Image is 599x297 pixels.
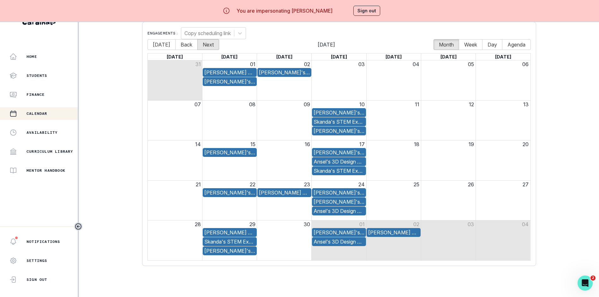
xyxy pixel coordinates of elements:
div: Mukund's Engineering Exploration Passion Project [204,149,255,156]
p: Curriculum Library [27,149,73,154]
button: 05 [468,60,474,68]
button: 09 [304,101,310,108]
div: Arjun's Science Passion Project [314,189,364,196]
button: 02 [413,220,419,228]
p: Sign Out [27,277,47,282]
span: 2 [590,275,596,281]
button: 01 [359,220,365,228]
button: 06 [522,60,529,68]
button: Back [175,39,198,50]
button: 17 [359,140,365,148]
button: 16 [305,140,310,148]
button: 03 [358,60,365,68]
p: Students [27,73,47,78]
button: 15 [250,140,255,148]
div: Ansel's 3D Design & Engineering Passion Project [314,238,364,245]
div: John Clark's Robotics / Electronics / CAD 1-to-1-course [259,189,310,196]
button: 27 [523,181,529,188]
p: Notifications [27,239,60,244]
button: Week [459,39,482,50]
button: 04 [413,60,419,68]
span: [DATE] [221,54,237,59]
button: 21 [196,181,201,188]
p: Availability [27,130,57,135]
button: 13 [523,101,529,108]
div: Arjun's Science Passion Project [259,69,310,76]
span: [DATE] [495,54,511,59]
div: Jason's Entrepreneurship Project [314,229,364,236]
button: 24 [358,181,365,188]
div: Copy scheduling link [184,29,231,37]
button: 02 [304,60,310,68]
div: Mukund's Engineering Exploration Passion Project [204,78,255,85]
div: Skanda's STEM Exploration Passion Project [314,118,364,126]
button: 30 [304,220,310,228]
button: 18 [414,140,419,148]
button: 08 [249,101,255,108]
span: [DATE] [167,54,183,59]
button: [DATE] [147,39,176,50]
p: Finance [27,92,45,97]
div: Arjun's Science Passion Project [314,109,364,116]
button: Toggle sidebar [74,222,82,231]
div: Skanda's STEM Exploration Passion Project [204,238,255,245]
button: 07 [195,101,201,108]
div: Mukund's Engineering Exploration Passion Project [204,189,255,196]
button: 20 [523,140,529,148]
div: Mukund's Engineering Exploration Passion Project [314,127,364,135]
button: Day [482,39,502,50]
span: [DATE] [386,54,402,59]
button: Next [197,39,219,50]
span: [DATE] [331,54,347,59]
p: Mentor Handbook [27,168,65,173]
button: 31 [195,60,201,68]
button: 14 [195,140,201,148]
span: [DATE] [219,41,434,48]
button: 01 [250,60,255,68]
button: 28 [195,220,201,228]
p: Engagements: [147,31,178,36]
div: Nate Levitzky's Passion Project [204,69,255,76]
div: Arjun's Science Passion Project [314,149,364,156]
div: Ansel's 3D Design & Engineering Passion Project [314,207,364,215]
button: 04 [522,220,529,228]
div: Month View [147,53,531,261]
button: 19 [469,140,474,148]
div: Vivaan Kapoor's STEM Project 1-to-1-course [204,229,255,236]
button: 23 [304,181,310,188]
button: 22 [250,181,255,188]
p: Home [27,54,37,59]
button: 25 [414,181,419,188]
button: 29 [249,220,255,228]
button: 03 [468,220,474,228]
div: Jason's Entrepreneurship Project [314,198,364,206]
button: 11 [415,101,419,108]
button: 12 [469,101,474,108]
button: 26 [468,181,474,188]
button: Agenda [502,39,531,50]
span: [DATE] [440,54,457,59]
div: Ansel's 3D Design & Engineering Passion Project [314,158,364,165]
div: Mukund's Engineering Exploration Passion Project [204,247,255,255]
iframe: Intercom live chat [578,275,593,291]
div: Skanda's STEM Exploration Passion Project [314,167,364,175]
button: Month [434,39,459,50]
div: Nate Levitzky's Passion Project [368,229,419,236]
p: Settings [27,258,47,263]
span: [DATE] [276,54,292,59]
p: You are impersonating [PERSON_NAME] [237,7,332,15]
button: 10 [359,101,365,108]
p: Calendar [27,111,47,116]
button: Sign out [353,6,380,16]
